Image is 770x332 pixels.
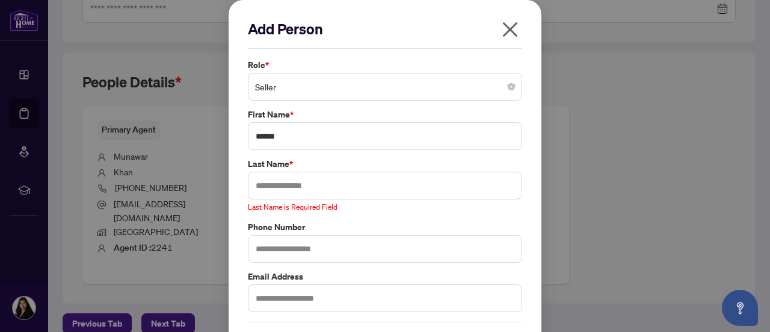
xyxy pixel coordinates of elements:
button: Open asap [722,290,758,326]
span: Last Name is Required Field [248,202,337,211]
label: First Name [248,108,522,121]
label: Last Name [248,157,522,171]
label: Phone Number [248,221,522,234]
label: Role [248,58,522,72]
span: close-circle [508,83,515,90]
span: close [500,20,520,39]
span: Seller [255,75,515,98]
h2: Add Person [248,19,522,39]
label: Email Address [248,270,522,283]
